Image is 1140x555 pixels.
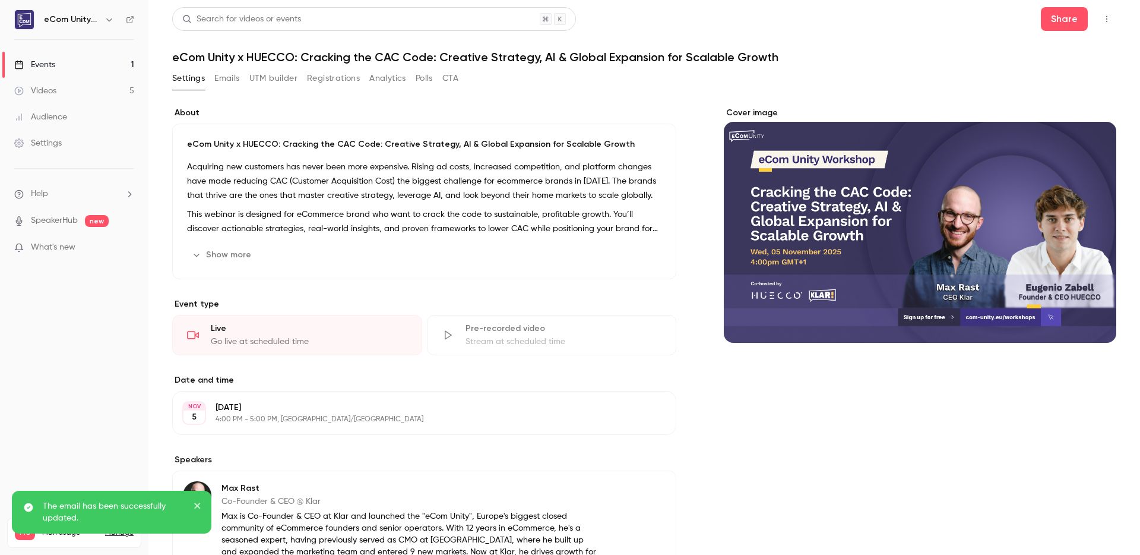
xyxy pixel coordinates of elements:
[211,336,407,348] div: Go live at scheduled time
[214,69,239,88] button: Emails
[194,500,202,515] button: close
[187,138,661,150] p: eCom Unity x HUECCO: Cracking the CAC Code: Creative Strategy, AI & Global Expansion for Scalable...
[15,10,34,29] img: eCom Unity Workshops
[1041,7,1088,31] button: Share
[182,13,301,26] div: Search for videos or events
[31,241,75,254] span: What's new
[216,402,613,414] p: [DATE]
[14,137,62,149] div: Settings
[31,215,78,227] a: SpeakerHub
[416,69,433,88] button: Polls
[172,107,676,119] label: About
[172,454,676,466] label: Speakers
[211,323,407,335] div: Live
[85,215,109,227] span: new
[14,59,55,71] div: Events
[216,415,613,424] p: 4:00 PM - 5:00 PM, [GEOGRAPHIC_DATA]/[GEOGRAPHIC_DATA]
[14,188,134,200] li: help-dropdown-opener
[31,188,48,200] span: Help
[44,14,100,26] h6: eCom Unity Workshops
[249,69,297,88] button: UTM builder
[187,160,661,203] p: Acquiring new customers has never been more expensive. Rising ad costs, increased competition, an...
[172,374,676,386] label: Date and time
[442,69,458,88] button: CTA
[187,245,258,264] button: Show more
[465,336,662,348] div: Stream at scheduled time
[172,298,676,310] p: Event type
[183,402,205,411] div: NOV
[724,107,1116,343] section: Cover image
[43,500,185,524] p: The email has been successfully updated.
[172,50,1116,64] h1: eCom Unity x HUECCO: Cracking the CAC Code: Creative Strategy, AI & Global Expansion for Scalable...
[187,207,661,236] p: This webinar is designed for eCommerce brand who want to crack the code to sustainable, profitabl...
[221,483,599,494] p: Max Rast
[183,481,211,510] img: Max Rast
[465,323,662,335] div: Pre-recorded video
[172,69,205,88] button: Settings
[724,107,1116,119] label: Cover image
[369,69,406,88] button: Analytics
[14,85,56,97] div: Videos
[14,111,67,123] div: Audience
[427,315,677,355] div: Pre-recorded videoStream at scheduled time
[221,496,599,507] p: Co-Founder & CEO @ Klar
[307,69,360,88] button: Registrations
[192,411,197,423] p: 5
[172,315,422,355] div: LiveGo live at scheduled time
[120,242,134,253] iframe: Noticeable Trigger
